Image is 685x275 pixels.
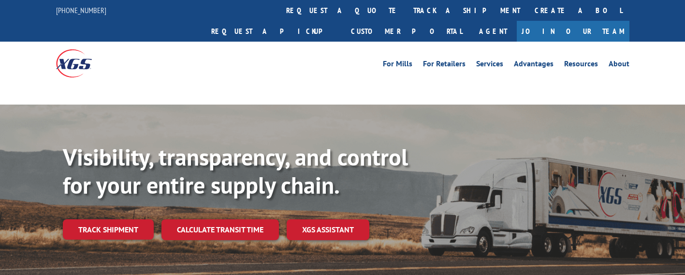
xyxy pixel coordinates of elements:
[161,219,279,240] a: Calculate transit time
[517,21,629,42] a: Join Our Team
[423,60,466,71] a: For Retailers
[514,60,554,71] a: Advantages
[564,60,598,71] a: Resources
[383,60,412,71] a: For Mills
[476,60,503,71] a: Services
[56,5,106,15] a: [PHONE_NUMBER]
[204,21,344,42] a: Request a pickup
[63,219,154,240] a: Track shipment
[63,142,408,200] b: Visibility, transparency, and control for your entire supply chain.
[344,21,469,42] a: Customer Portal
[609,60,629,71] a: About
[287,219,369,240] a: XGS ASSISTANT
[469,21,517,42] a: Agent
